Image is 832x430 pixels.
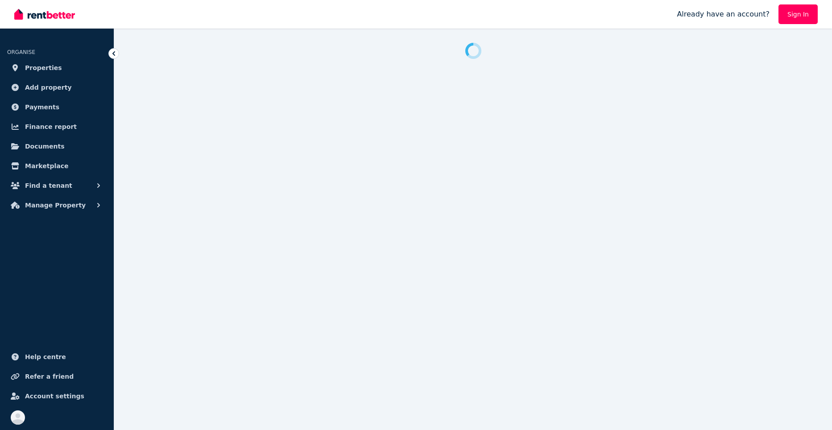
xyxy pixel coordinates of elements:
span: Find a tenant [25,180,72,191]
span: Manage Property [25,200,86,211]
span: Account settings [25,391,84,401]
span: ORGANISE [7,49,35,55]
span: Documents [25,141,65,152]
a: Account settings [7,387,107,405]
span: Finance report [25,121,77,132]
span: Properties [25,62,62,73]
span: Marketplace [25,161,68,171]
span: Refer a friend [25,371,74,382]
a: Properties [7,59,107,77]
a: Refer a friend [7,368,107,385]
a: Finance report [7,118,107,136]
span: Help centre [25,351,66,362]
a: Marketplace [7,157,107,175]
span: Add property [25,82,72,93]
img: RentBetter [14,8,75,21]
button: Find a tenant [7,177,107,194]
span: Payments [25,102,59,112]
a: Add property [7,79,107,96]
a: Documents [7,137,107,155]
button: Manage Property [7,196,107,214]
span: Already have an account? [677,9,770,20]
a: Help centre [7,348,107,366]
a: Payments [7,98,107,116]
a: Sign In [778,4,818,24]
